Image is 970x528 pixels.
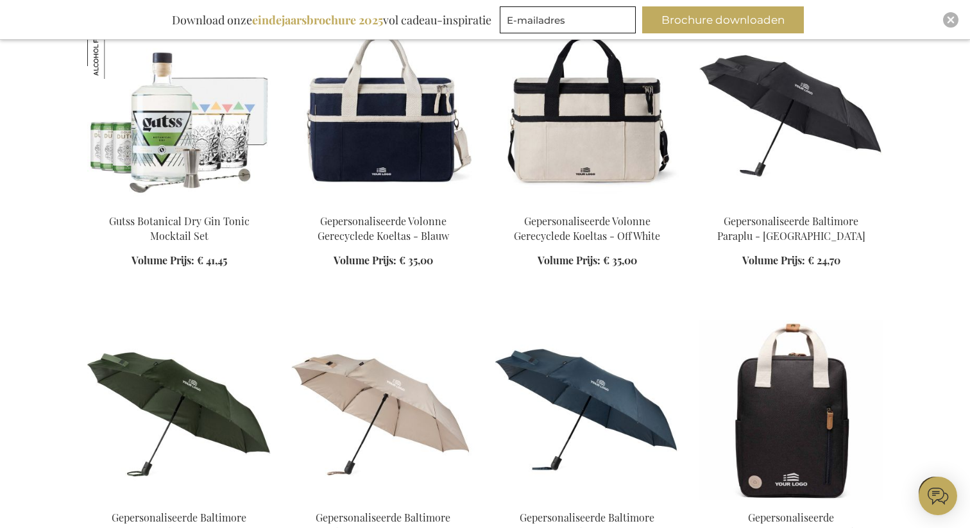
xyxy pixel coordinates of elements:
img: Gepersonaliseerde Baltimore Paraplu - Greige [291,320,475,500]
img: Gepersonaliseerde Baltimore Paraplu - Zwart [699,24,883,203]
a: Gepersonaliseerde Sortino RCS Rugzak - Zwart [699,495,883,507]
a: Volume Prijs: € 41,45 [132,253,227,268]
div: Download onze vol cadeau-inspiratie [166,6,497,33]
span: Volume Prijs: [538,253,600,267]
a: Gutss Botanical Dry Gin Tonic Mocktail Set Gutss Botanical Dry Gin Tonic Mocktail Set [87,198,271,210]
form: marketing offers and promotions [500,6,640,37]
a: Gepersonaliseerde Baltimore Paraplu - Navy [495,495,679,507]
a: Volume Prijs: € 24,70 [742,253,840,268]
a: Gepersonaliseerde Baltimore Paraplu - Zwart [699,198,883,210]
input: E-mailadres [500,6,636,33]
img: Gepersonaliseerde Volonne Gerecyclede Koeltas - Off White [495,24,679,203]
a: Volume Prijs: € 35,00 [538,253,637,268]
span: Volume Prijs: [742,253,805,267]
a: Gepersonaliseerde Baltimore Paraplu - Greige [291,495,475,507]
span: € 24,70 [808,253,840,267]
div: Close [943,12,958,28]
img: Gepersonaliseerde Baltimore Paraplu - Groen [87,320,271,500]
a: Gepersonaliseerde Volonne Gerecyclede Koeltas - Off White [514,214,660,243]
span: € 35,00 [603,253,637,267]
a: Gepersonaliseerde Volonne Gerecyclede Koeltas - Blauw [291,198,475,210]
a: Gutss Botanical Dry Gin Tonic Mocktail Set [109,214,250,243]
img: Gutss Botanical Dry Gin Tonic Mocktail Set [87,24,271,203]
img: Gepersonaliseerde Baltimore Paraplu - Navy [495,320,679,500]
span: € 35,00 [399,253,433,267]
a: Gepersonaliseerde Volonne Gerecyclede Koeltas - Off White [495,198,679,210]
a: Gepersonaliseerde Baltimore Paraplu - Groen [87,495,271,507]
img: Gepersonaliseerde Sortino RCS Rugzak - Zwart [699,320,883,500]
span: Volume Prijs: [334,253,396,267]
iframe: belco-activator-frame [919,477,957,515]
img: Gutss Botanical Dry Gin Tonic Mocktail Set [87,24,142,79]
a: Gepersonaliseerde Volonne Gerecyclede Koeltas - Blauw [318,214,449,243]
a: Volume Prijs: € 35,00 [334,253,433,268]
span: € 41,45 [197,253,227,267]
button: Brochure downloaden [642,6,804,33]
img: Gepersonaliseerde Volonne Gerecyclede Koeltas - Blauw [291,24,475,203]
b: eindejaarsbrochure 2025 [252,12,383,28]
a: Gepersonaliseerde Baltimore Paraplu - [GEOGRAPHIC_DATA] [717,214,865,243]
span: Volume Prijs: [132,253,194,267]
img: Close [947,16,955,24]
